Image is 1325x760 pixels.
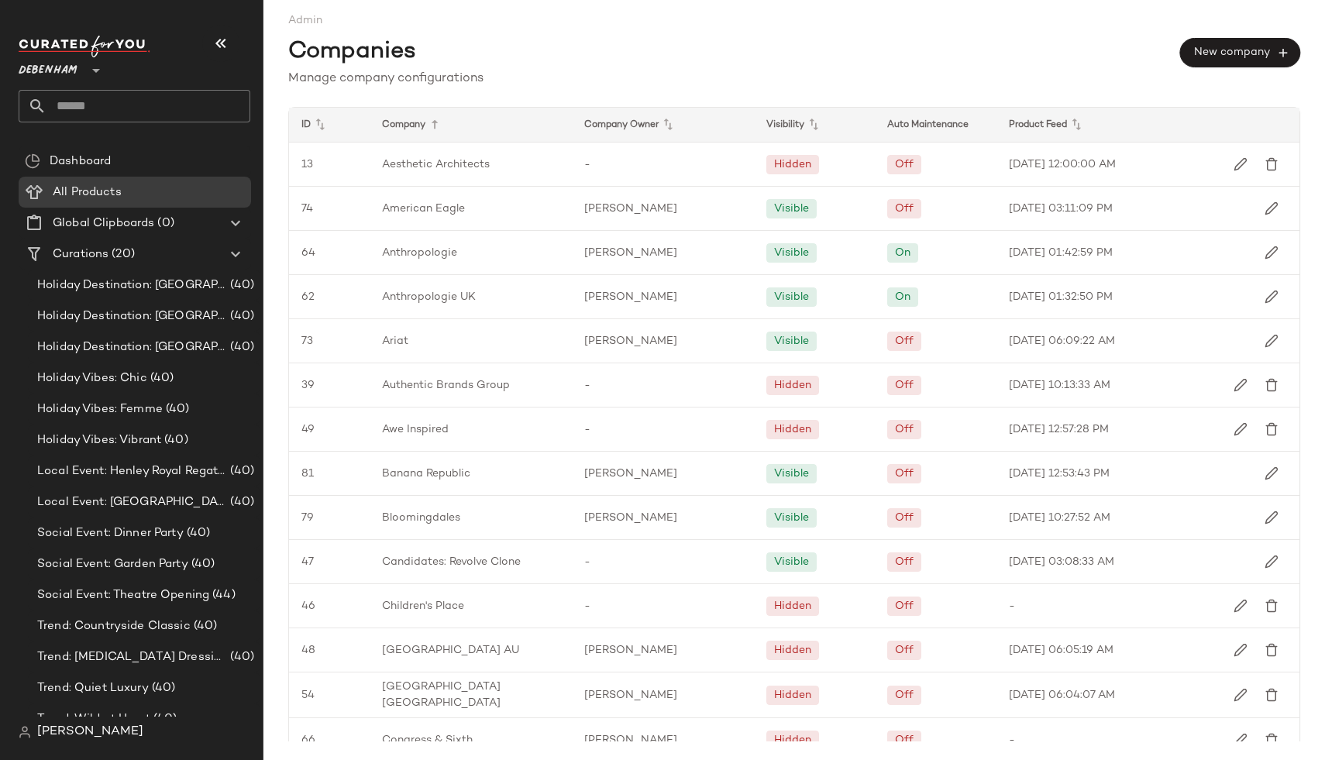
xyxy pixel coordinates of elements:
[1009,377,1110,394] span: [DATE] 10:13:33 AM
[147,370,174,387] span: (40)
[774,201,809,217] div: Visible
[996,108,1179,142] div: Product Feed
[19,36,150,57] img: cfy_white_logo.C9jOOHJF.svg
[209,586,236,604] span: (44)
[382,466,470,482] span: Banana Republic
[227,648,254,666] span: (40)
[1009,245,1113,261] span: [DATE] 01:42:59 PM
[382,732,473,748] span: Congress & Sixth
[754,108,875,142] div: Visibility
[774,377,811,394] div: Hidden
[584,732,677,748] span: [PERSON_NAME]
[53,215,154,232] span: Global Clipboards
[37,586,209,604] span: Social Event: Theatre Opening
[382,598,464,614] span: Children's Place
[895,421,914,438] div: Off
[288,35,416,70] span: Companies
[1009,156,1116,173] span: [DATE] 12:00:00 AM
[1265,555,1279,569] img: svg%3e
[895,554,914,570] div: Off
[774,156,811,173] div: Hidden
[572,108,754,142] div: Company Owner
[108,246,135,263] span: (20)
[1265,466,1279,480] img: svg%3e
[584,466,677,482] span: [PERSON_NAME]
[301,156,313,173] span: 13
[382,289,476,305] span: Anthropologie UK
[1009,510,1110,526] span: [DATE] 10:27:52 AM
[584,510,677,526] span: [PERSON_NAME]
[227,339,254,356] span: (40)
[584,687,677,703] span: [PERSON_NAME]
[1009,201,1113,217] span: [DATE] 03:11:09 PM
[1009,554,1114,570] span: [DATE] 03:08:33 AM
[301,642,315,659] span: 48
[227,308,254,325] span: (40)
[37,723,143,741] span: [PERSON_NAME]
[184,524,211,542] span: (40)
[301,732,315,748] span: 66
[774,554,809,570] div: Visible
[584,201,677,217] span: [PERSON_NAME]
[370,108,572,142] div: Company
[584,598,590,614] span: -
[382,510,460,526] span: Bloomingdales
[584,289,677,305] span: [PERSON_NAME]
[895,377,914,394] div: Off
[19,53,77,81] span: Debenham
[1009,642,1113,659] span: [DATE] 06:05:19 AM
[774,421,811,438] div: Hidden
[37,493,227,511] span: Local Event: [GEOGRAPHIC_DATA]
[382,333,408,349] span: Ariat
[227,463,254,480] span: (40)
[227,277,254,294] span: (40)
[154,215,174,232] span: (0)
[1009,732,1015,748] span: -
[1265,688,1279,702] img: svg%3e
[895,245,910,261] div: On
[774,289,809,305] div: Visible
[1009,466,1110,482] span: [DATE] 12:53:43 PM
[382,421,449,438] span: Awe Inspired
[150,710,177,728] span: (40)
[1009,598,1015,614] span: -
[1009,289,1113,305] span: [DATE] 01:32:50 PM
[301,510,314,526] span: 79
[1234,157,1248,171] img: svg%3e
[37,401,163,418] span: Holiday Vibes: Femme
[1265,246,1279,260] img: svg%3e
[1265,201,1279,215] img: svg%3e
[1265,157,1279,171] img: svg%3e
[1009,333,1115,349] span: [DATE] 06:09:22 AM
[1265,643,1279,657] img: svg%3e
[382,156,490,173] span: Aesthetic Architects
[382,554,521,570] span: Candidates: Revolve Clone
[1234,378,1248,392] img: svg%3e
[584,642,677,659] span: [PERSON_NAME]
[895,201,914,217] div: Off
[37,679,149,697] span: Trend: Quiet Luxury
[289,108,370,142] div: ID
[1265,511,1279,524] img: svg%3e
[301,687,315,703] span: 54
[1265,422,1279,436] img: svg%3e
[774,466,809,482] div: Visible
[382,201,465,217] span: American Eagle
[584,377,590,394] span: -
[37,370,147,387] span: Holiday Vibes: Chic
[382,377,510,394] span: Authentic Brands Group
[895,289,910,305] div: On
[1009,421,1109,438] span: [DATE] 12:57:28 PM
[161,432,188,449] span: (40)
[895,732,914,748] div: Off
[288,70,1300,88] div: Manage company configurations
[774,732,811,748] div: Hidden
[1265,599,1279,613] img: svg%3e
[301,377,315,394] span: 39
[163,401,190,418] span: (40)
[774,245,809,261] div: Visible
[584,245,677,261] span: [PERSON_NAME]
[25,153,40,169] img: svg%3e
[774,598,811,614] div: Hidden
[37,710,150,728] span: Trend: Wild at Heart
